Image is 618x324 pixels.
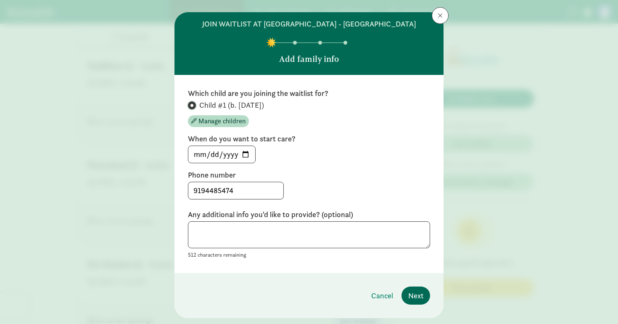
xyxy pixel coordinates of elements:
[371,290,393,301] span: Cancel
[408,290,423,301] span: Next
[199,100,264,110] span: Child #1 (b. [DATE])
[198,116,246,126] span: Manage children
[364,287,400,305] button: Cancel
[188,182,283,199] input: 5555555555
[202,19,416,29] h6: join waitlist at [GEOGRAPHIC_DATA] - [GEOGRAPHIC_DATA]
[188,251,246,258] small: 512 characters remaining
[188,88,430,98] label: Which child are you joining the waitlist for?
[188,115,249,127] button: Manage children
[401,287,430,305] button: Next
[188,134,430,144] label: When do you want to start care?
[188,210,430,220] label: Any additional info you'd like to provide? (optional)
[188,170,430,180] label: Phone number
[279,53,339,65] p: Add family info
